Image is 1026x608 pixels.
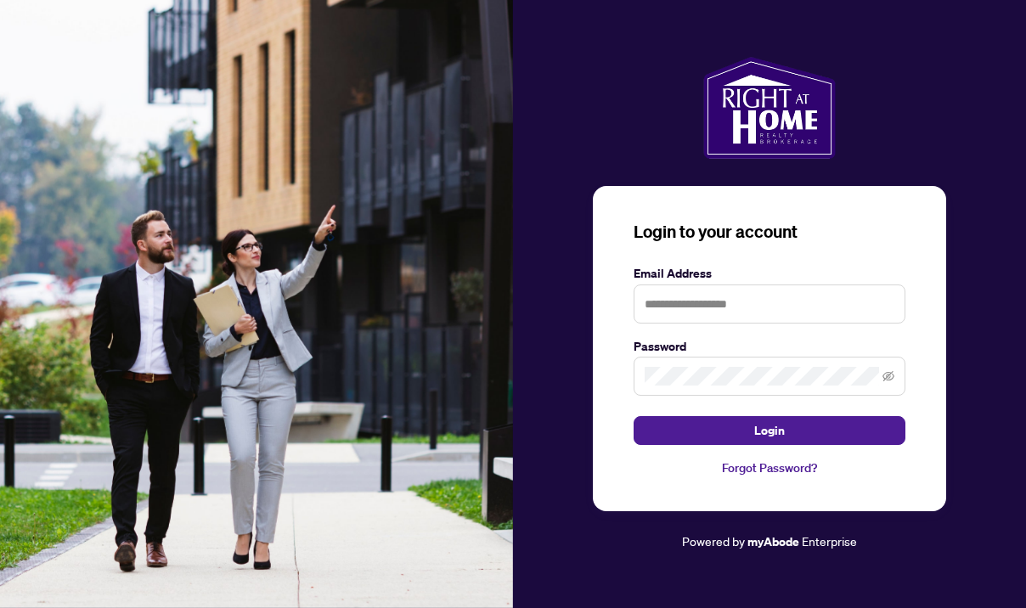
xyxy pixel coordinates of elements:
[634,337,905,356] label: Password
[634,264,905,283] label: Email Address
[802,533,857,549] span: Enterprise
[747,532,799,551] a: myAbode
[754,417,785,444] span: Login
[703,57,835,159] img: ma-logo
[634,220,905,244] h3: Login to your account
[634,459,905,477] a: Forgot Password?
[634,416,905,445] button: Login
[682,533,745,549] span: Powered by
[882,370,894,382] span: eye-invisible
